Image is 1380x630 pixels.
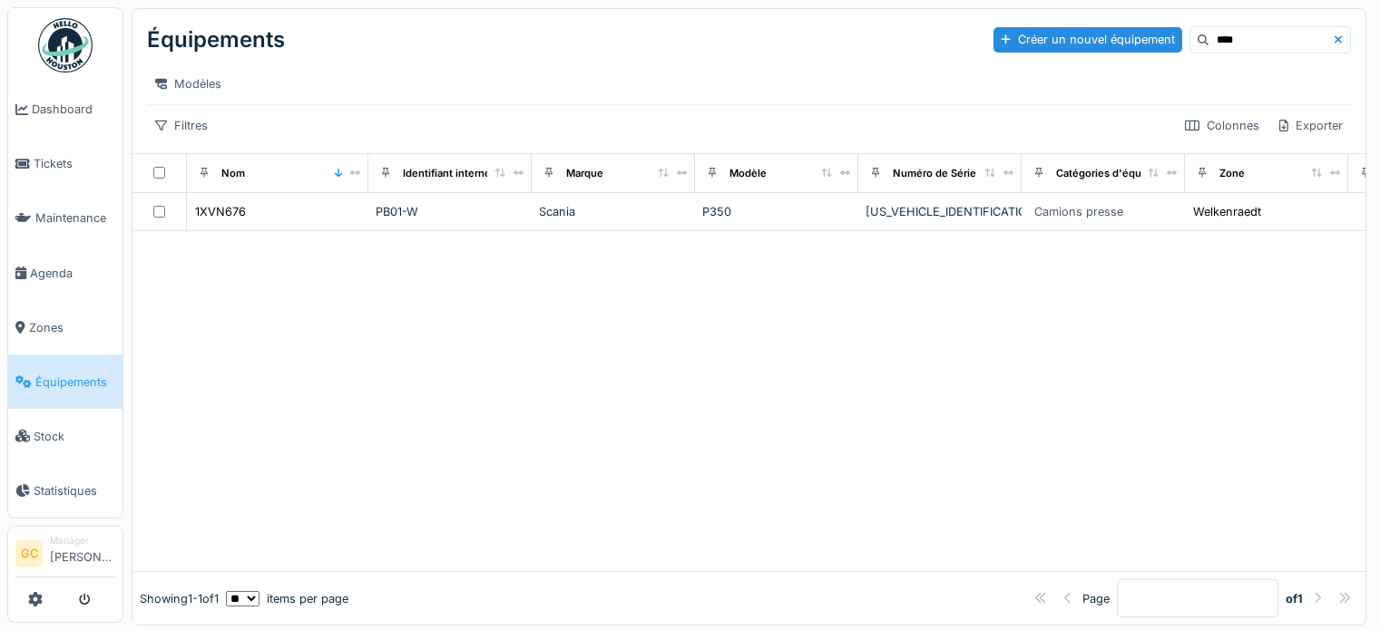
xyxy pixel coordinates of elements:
[50,534,115,573] li: [PERSON_NAME]
[376,203,524,220] div: PB01-W
[8,191,122,246] a: Maintenance
[35,373,115,391] span: Équipements
[147,112,216,139] div: Filtres
[8,246,122,300] a: Agenda
[1271,112,1351,139] div: Exporter
[993,27,1182,52] div: Créer un nouvel équipement
[403,166,491,181] div: Identifiant interne
[1286,590,1303,607] strong: of 1
[539,203,688,220] div: Scania
[702,203,851,220] div: P350
[140,590,219,607] div: Showing 1 - 1 of 1
[866,203,1014,220] div: [US_VEHICLE_IDENTIFICATION_NUMBER]-01
[15,540,43,567] li: GC
[221,166,245,181] div: Nom
[8,137,122,191] a: Tickets
[1177,112,1267,139] div: Colonnes
[147,16,285,63] div: Équipements
[34,428,115,445] span: Stock
[1056,166,1182,181] div: Catégories d'équipement
[1219,166,1245,181] div: Zone
[8,82,122,137] a: Dashboard
[1193,203,1261,220] div: Welkenraedt
[1082,590,1110,607] div: Page
[195,203,246,220] div: 1XVN676
[8,300,122,354] a: Zones
[32,101,115,118] span: Dashboard
[38,18,93,73] img: Badge_color-CXgf-gQk.svg
[566,166,603,181] div: Marque
[226,590,348,607] div: items per page
[15,534,115,577] a: GC Manager[PERSON_NAME]
[30,265,115,282] span: Agenda
[8,354,122,409] a: Équipements
[29,319,115,336] span: Zones
[729,166,767,181] div: Modèle
[1034,203,1123,220] div: Camions presse
[35,209,115,227] span: Maintenance
[8,463,122,518] a: Statistiques
[893,166,976,181] div: Numéro de Série
[147,71,230,97] div: Modèles
[34,155,115,172] span: Tickets
[8,409,122,463] a: Stock
[50,534,115,548] div: Manager
[34,482,115,499] span: Statistiques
